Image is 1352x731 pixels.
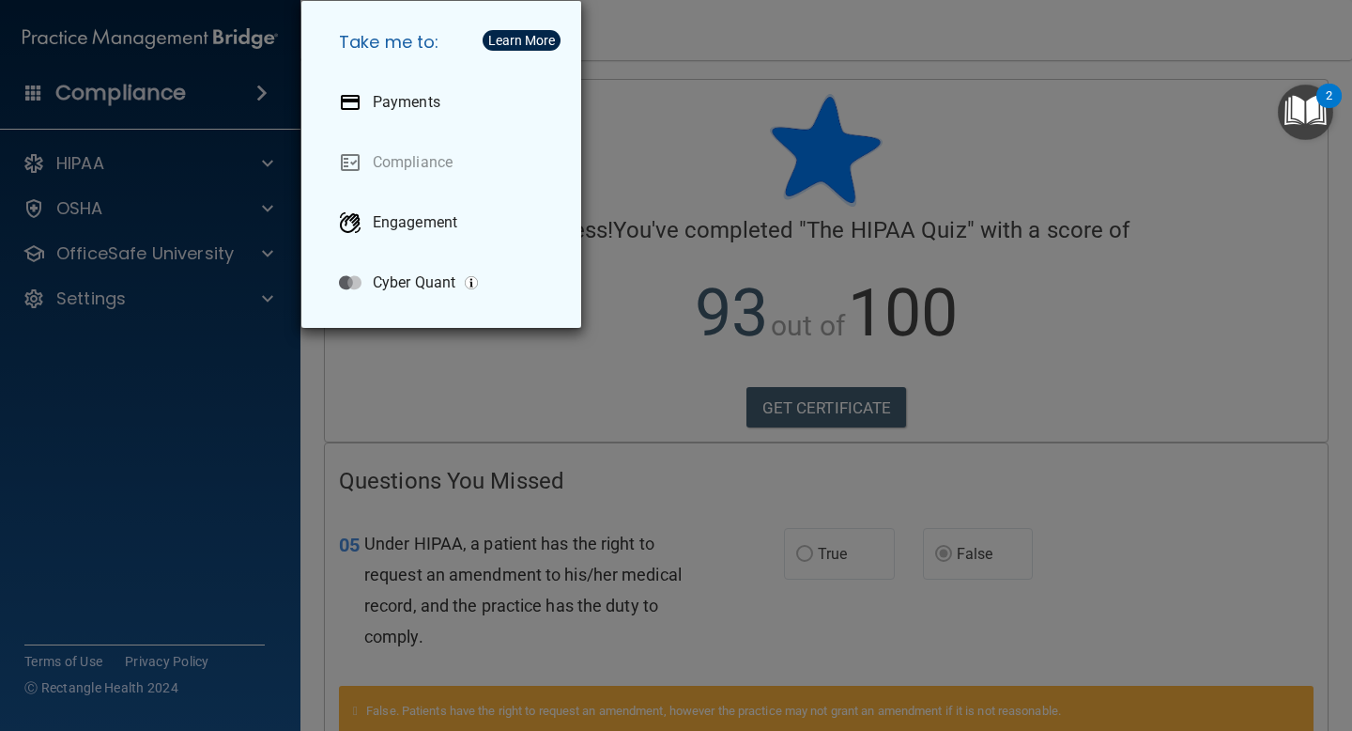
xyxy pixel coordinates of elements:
a: Payments [324,76,566,129]
h5: Take me to: [324,16,566,69]
div: 2 [1326,96,1332,120]
p: Cyber Quant [373,273,455,292]
button: Open Resource Center, 2 new notifications [1278,85,1333,140]
iframe: Drift Widget Chat Controller [1258,601,1329,673]
p: Payments [373,93,440,112]
a: Cyber Quant [324,257,566,309]
a: Compliance [324,136,566,189]
a: Engagement [324,196,566,249]
button: Learn More [483,30,561,51]
div: Learn More [488,34,555,47]
p: Engagement [373,213,457,232]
